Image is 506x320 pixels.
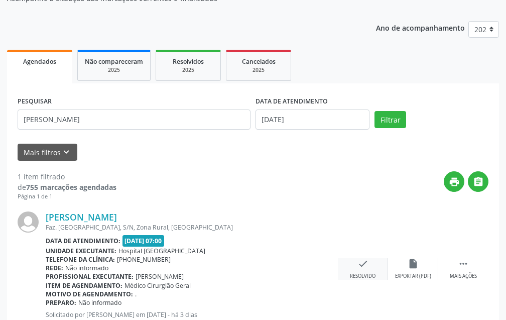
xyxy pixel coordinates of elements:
i: insert_drive_file [408,258,419,269]
div: 2025 [85,66,143,74]
b: Preparo: [46,298,76,307]
label: PESQUISAR [18,94,52,110]
i: check [357,258,368,269]
div: Faz. [GEOGRAPHIC_DATA], S/N, Zona Rural, [GEOGRAPHIC_DATA] [46,223,338,232]
i: print [449,176,460,187]
i:  [473,176,484,187]
button:  [468,171,488,192]
input: Selecione um intervalo [256,110,369,130]
div: 1 item filtrado [18,171,116,182]
div: Página 1 de 1 [18,192,116,201]
span: Não compareceram [85,57,143,66]
div: Mais ações [450,273,477,280]
p: Ano de acompanhamento [376,21,465,34]
a: [PERSON_NAME] [46,211,117,223]
span: [PHONE_NUMBER] [117,255,171,264]
b: Unidade executante: [46,247,116,255]
div: Resolvido [350,273,375,280]
strong: 755 marcações agendadas [26,182,116,192]
span: [DATE] 07:00 [122,235,165,247]
i: keyboard_arrow_down [61,147,72,158]
b: Telefone da clínica: [46,255,115,264]
div: Exportar (PDF) [395,273,431,280]
span: Não informado [78,298,121,307]
button: Mais filtroskeyboard_arrow_down [18,144,77,161]
p: Solicitado por [PERSON_NAME] em [DATE] - há 3 dias [46,310,338,319]
span: Hospital [GEOGRAPHIC_DATA] [118,247,205,255]
button: print [444,171,464,192]
span: . [135,290,137,298]
span: [PERSON_NAME] [136,272,184,281]
span: Resolvidos [173,57,204,66]
b: Profissional executante: [46,272,134,281]
span: Não informado [65,264,108,272]
i:  [458,258,469,269]
b: Rede: [46,264,63,272]
b: Motivo de agendamento: [46,290,133,298]
span: Agendados [23,57,56,66]
div: 2025 [163,66,213,74]
div: de [18,182,116,192]
b: Data de atendimento: [46,237,120,245]
button: Filtrar [374,111,406,128]
span: Cancelados [242,57,276,66]
span: Médico Cirurgião Geral [124,281,191,290]
img: img [18,211,39,233]
label: DATA DE ATENDIMENTO [256,94,328,110]
div: 2025 [233,66,284,74]
input: Nome, CNS [18,110,250,130]
b: Item de agendamento: [46,281,122,290]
